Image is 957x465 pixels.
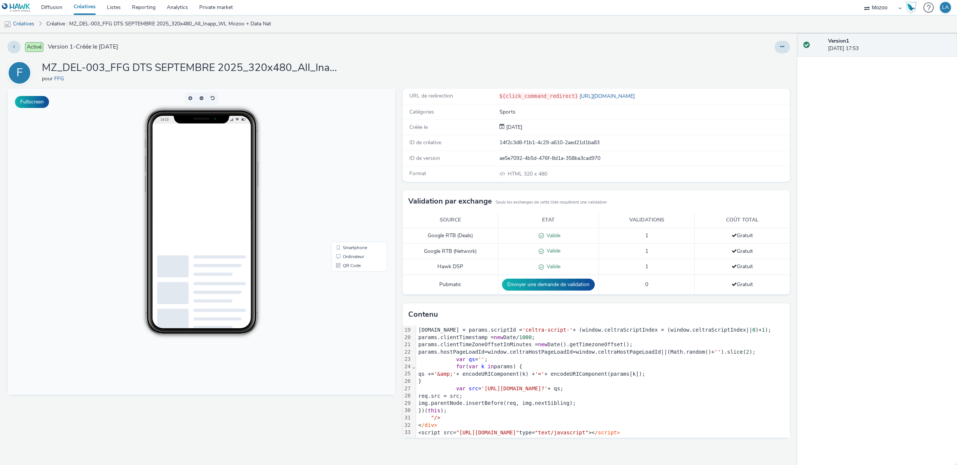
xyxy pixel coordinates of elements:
[505,124,522,131] div: Création 31 juillet 2025, 17:53
[498,213,598,228] th: Etat
[752,327,755,333] span: 0
[403,213,498,228] th: Source
[2,3,31,12] img: undefined Logo
[42,61,341,75] h1: MZ_DEL-003_FFG DTS SEPTEMBRE 2025_320x480_All_Inapp_WL Mozoo + Data Nat
[598,213,694,228] th: Validations
[403,363,412,371] div: 24
[403,422,412,429] div: 32
[48,43,118,51] span: Version 1 - Créée le [DATE]
[732,232,753,239] span: Gratuit
[544,263,560,270] span: Valide
[507,170,547,177] span: 320 x 480
[43,15,275,33] a: Créative : MZ_DEL-003_FFG DTS SEPTEMBRE 2025_320x480_All_Inapp_WL Mozoo + Data Nat
[408,196,492,207] h3: Validation par exchange
[496,199,607,205] small: Seuls les exchanges de cette liste requièrent une validation
[403,378,412,385] div: 26
[469,363,478,369] span: var
[494,334,503,340] span: new
[7,69,34,76] a: F
[403,334,412,341] div: 20
[535,430,588,435] span: "text/javascript"
[499,93,578,99] code: ${click_command_redirect}
[522,327,573,333] span: 'celtra-script-'
[325,173,378,182] li: QR Code
[325,164,378,173] li: Ordinateur
[403,326,412,334] div: 19
[519,334,532,340] span: 1000
[456,385,465,391] span: var
[409,108,434,115] span: Catégories
[403,385,412,393] div: 27
[499,155,790,162] div: ae5e7092-4b5d-476f-8d1a-358ba3cad970
[421,422,437,428] span: /div>
[403,392,412,400] div: 28
[409,92,453,99] span: URL de redirection
[42,75,54,82] span: pour
[905,1,920,13] a: Hawk Academy
[828,37,849,44] strong: Version 1
[538,341,547,347] span: new
[645,263,648,270] span: 1
[16,62,23,83] div: F
[403,356,412,363] div: 23
[428,407,440,413] span: this
[942,2,949,13] div: LA
[499,108,790,116] div: Sports
[456,363,465,369] span: for
[456,430,519,435] span: "[URL][DOMAIN_NAME]"
[335,157,360,161] span: Smartphone
[905,1,917,13] img: Hawk Academy
[645,248,648,255] span: 1
[695,213,790,228] th: Coût total
[478,356,484,362] span: ''
[335,166,357,170] span: Ordinateur
[325,155,378,164] li: Smartphone
[403,341,412,348] div: 21
[409,155,440,162] span: ID de version
[828,37,951,53] div: [DATE] 17:53
[434,371,456,377] span: '&amp;'
[502,279,595,291] button: Envoyer une demande de validation
[732,263,753,270] span: Gratuit
[403,275,498,295] td: Pubmatic
[732,281,753,288] span: Gratuit
[403,429,412,436] div: 33
[535,371,544,377] span: '='
[487,363,494,369] span: in
[403,400,412,407] div: 29
[469,385,478,391] span: src
[25,42,43,52] span: Activé
[544,247,560,254] span: Valide
[645,232,648,239] span: 1
[746,349,749,355] span: 2
[544,232,560,239] span: Valide
[714,349,721,355] span: ''
[557,320,582,326] span: 'script'
[431,415,440,421] span: "/>
[505,124,522,131] span: [DATE]
[335,175,353,179] span: QR Code
[469,320,478,326] span: req
[4,21,11,28] img: mobile
[481,363,484,369] span: k
[508,170,524,177] span: HTML
[732,248,753,255] span: Gratuit
[403,414,412,422] div: 31
[403,407,412,414] div: 30
[409,139,441,146] span: ID de créative
[403,244,498,259] td: Google RTB (Network)
[403,259,498,275] td: Hawk DSP
[409,170,426,177] span: Format
[403,348,412,356] div: 22
[595,430,620,435] span: /script>
[762,327,765,333] span: 1
[15,96,49,108] button: Fullscreen
[409,124,428,131] span: Créée le
[412,363,416,369] span: Fold line
[408,309,438,320] h3: Contenu
[469,356,475,362] span: qs
[481,385,548,391] span: '[URL][DOMAIN_NAME]?'
[456,356,465,362] span: var
[54,75,67,82] a: FFG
